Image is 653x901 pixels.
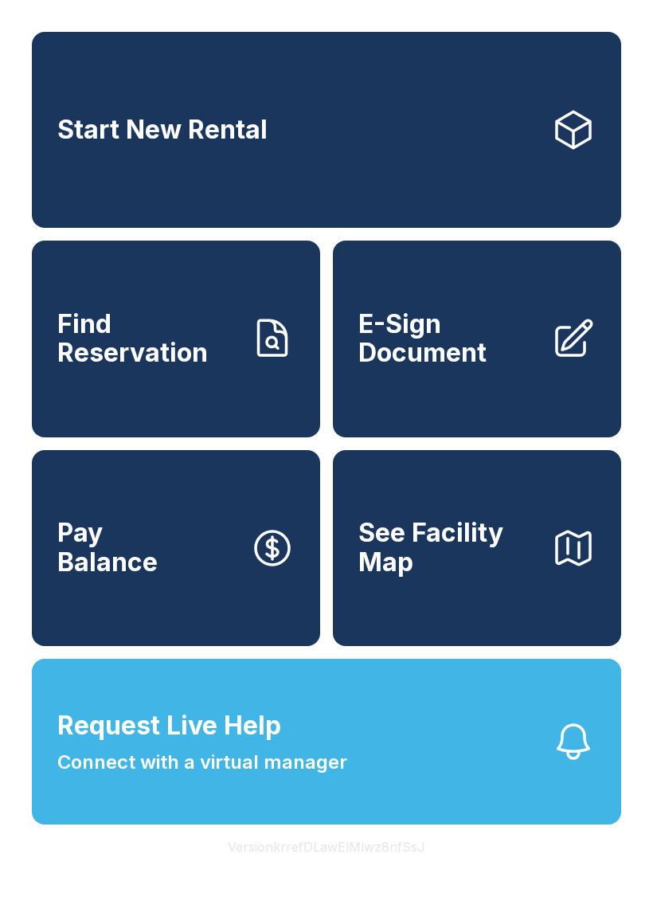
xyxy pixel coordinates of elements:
a: Start New Rental [32,32,621,228]
span: Request Live Help [57,707,281,745]
a: Find Reservation [32,241,320,437]
button: Request Live HelpConnect with a virtual manager [32,659,621,825]
button: PayBalance [32,450,320,646]
span: Start New Rental [57,116,268,145]
span: Pay Balance [57,519,158,577]
button: VersionkrrefDLawElMlwz8nfSsJ [215,825,438,869]
span: Find Reservation [57,310,237,368]
a: E-Sign Document [333,241,621,437]
button: See Facility Map [333,450,621,646]
span: Connect with a virtual manager [57,748,347,777]
span: E-Sign Document [358,310,538,368]
span: See Facility Map [358,519,538,577]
